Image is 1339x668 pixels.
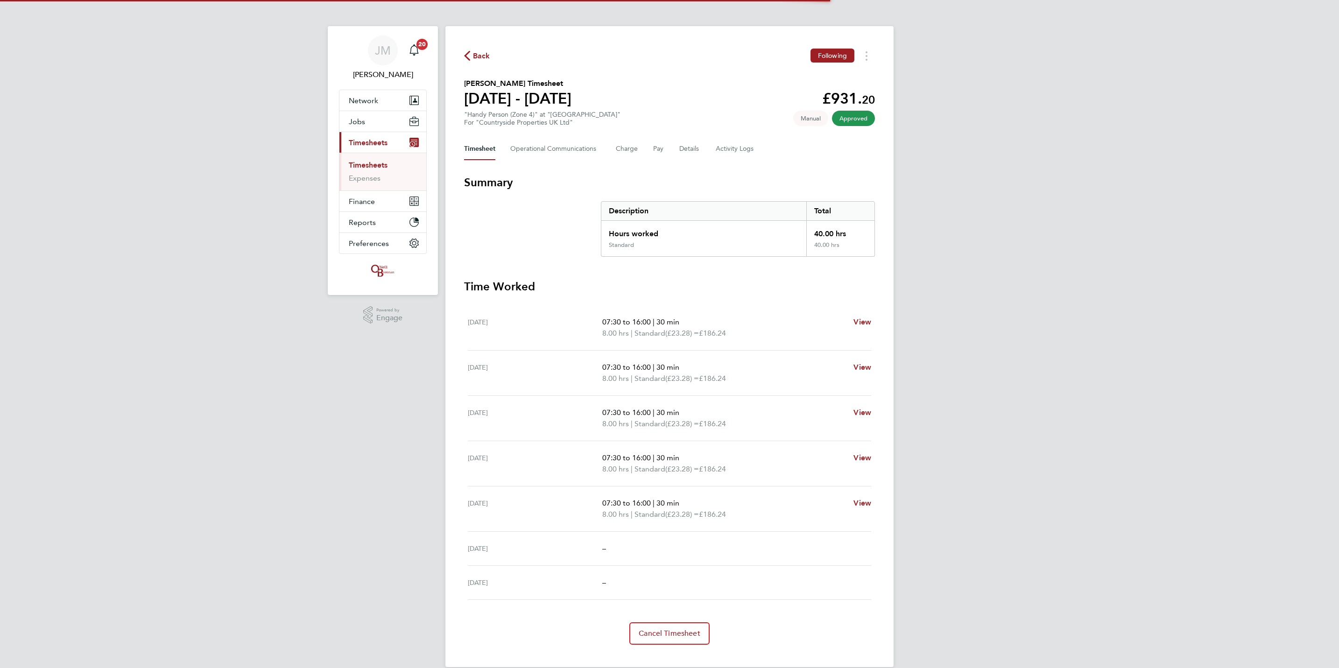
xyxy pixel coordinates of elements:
button: Timesheet [464,138,495,160]
span: View [853,499,871,507]
span: 20 [416,39,428,50]
span: 07:30 to 16:00 [602,499,651,507]
div: 40.00 hrs [806,221,874,241]
span: View [853,408,871,417]
button: Timesheets Menu [858,49,875,63]
a: View [853,407,871,418]
span: 30 min [656,408,679,417]
button: Operational Communications [510,138,601,160]
span: 8.00 hrs [602,419,629,428]
button: Back [464,50,490,62]
button: Jobs [339,111,426,132]
span: | [653,499,655,507]
span: – [602,578,606,587]
span: View [853,453,871,462]
span: Reports [349,218,376,227]
span: – [602,544,606,553]
div: [DATE] [468,407,602,429]
img: oneillandbrennan-logo-retina.png [369,263,396,278]
span: 8.00 hrs [602,374,629,383]
a: Powered byEngage [363,306,403,324]
div: Timesheets [339,153,426,190]
a: View [853,316,871,328]
span: | [631,374,633,383]
span: Following [818,51,847,60]
a: View [853,452,871,464]
span: Standard [634,418,665,429]
span: £186.24 [699,419,726,428]
span: 07:30 to 16:00 [602,408,651,417]
div: Hours worked [601,221,806,241]
button: Preferences [339,233,426,253]
span: Finance [349,197,375,206]
button: Network [339,90,426,111]
a: 20 [405,35,423,65]
span: 8.00 hrs [602,329,629,338]
span: (£23.28) = [665,510,699,519]
span: View [853,363,871,372]
span: 30 min [656,499,679,507]
a: JM[PERSON_NAME] [339,35,427,80]
h3: Summary [464,175,875,190]
span: £186.24 [699,329,726,338]
span: (£23.28) = [665,329,699,338]
span: Engage [376,314,402,322]
span: This timesheet was manually created. [793,111,828,126]
section: Timesheet [464,175,875,645]
h2: [PERSON_NAME] Timesheet [464,78,571,89]
button: Finance [339,191,426,211]
span: £186.24 [699,510,726,519]
div: [DATE] [468,362,602,384]
span: Powered by [376,306,402,314]
span: (£23.28) = [665,464,699,473]
nav: Main navigation [328,26,438,295]
div: "Handy Person (Zone 4)" at "[GEOGRAPHIC_DATA]" [464,111,620,127]
h1: [DATE] - [DATE] [464,89,571,108]
span: 07:30 to 16:00 [602,317,651,326]
button: Details [679,138,701,160]
span: 20 [862,93,875,106]
span: | [653,317,655,326]
h3: Time Worked [464,279,875,294]
button: Activity Logs [716,138,755,160]
span: 30 min [656,363,679,372]
app-decimal: £931. [822,90,875,107]
span: £186.24 [699,374,726,383]
span: View [853,317,871,326]
span: Standard [634,464,665,475]
span: This timesheet has been approved. [832,111,875,126]
span: 30 min [656,453,679,462]
a: Go to home page [339,263,427,278]
span: Standard [634,509,665,520]
span: (£23.28) = [665,419,699,428]
button: Cancel Timesheet [629,622,710,645]
div: Total [806,202,874,220]
span: Standard [634,328,665,339]
div: [DATE] [468,498,602,520]
div: For "Countryside Properties UK Ltd" [464,119,620,127]
span: JM [375,44,391,56]
span: Preferences [349,239,389,248]
div: Description [601,202,806,220]
div: [DATE] [468,316,602,339]
span: | [653,408,655,417]
div: [DATE] [468,452,602,475]
span: 30 min [656,317,679,326]
span: Standard [634,373,665,384]
span: | [631,510,633,519]
a: Expenses [349,174,381,183]
div: Standard [609,241,634,249]
span: (£23.28) = [665,374,699,383]
button: Reports [339,212,426,232]
button: Pay [653,138,664,160]
span: | [631,329,633,338]
span: 8.00 hrs [602,510,629,519]
div: Summary [601,201,875,257]
span: £186.24 [699,464,726,473]
span: | [653,453,655,462]
span: | [631,464,633,473]
button: Charge [616,138,638,160]
span: | [631,419,633,428]
a: Timesheets [349,161,388,169]
span: Jack Mott [339,69,427,80]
